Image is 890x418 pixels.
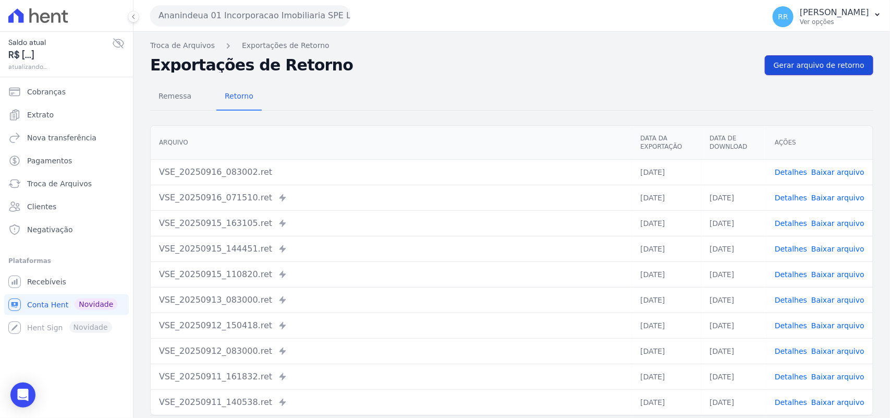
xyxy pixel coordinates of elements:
[159,371,624,383] div: VSE_20250911_161832.ret
[150,40,873,51] nav: Breadcrumb
[27,300,68,310] span: Conta Hent
[4,104,129,125] a: Extrato
[701,261,766,287] td: [DATE]
[632,338,701,364] td: [DATE]
[701,287,766,313] td: [DATE]
[775,398,807,407] a: Detalhes
[4,196,129,217] a: Clientes
[159,243,624,255] div: VSE_20250915_144451.ret
[4,294,129,315] a: Conta Hent Novidade
[765,55,873,75] a: Gerar arquivo de retorno
[159,319,624,332] div: VSE_20250912_150418.ret
[159,345,624,357] div: VSE_20250912_083000.ret
[811,398,864,407] a: Baixar arquivo
[75,298,117,310] span: Novidade
[4,271,129,292] a: Recebíveis
[800,7,869,18] p: [PERSON_NAME]
[8,62,112,71] span: atualizando...
[775,168,807,176] a: Detalhes
[632,185,701,210] td: [DATE]
[800,18,869,26] p: Ver opções
[27,133,96,143] span: Nova transferência
[701,210,766,236] td: [DATE]
[8,48,112,62] span: R$ [...]
[701,338,766,364] td: [DATE]
[632,313,701,338] td: [DATE]
[811,270,864,279] a: Baixar arquivo
[150,83,200,111] a: Remessa
[8,255,125,267] div: Plataformas
[159,166,624,178] div: VSE_20250916_083002.ret
[4,219,129,240] a: Negativação
[775,296,807,304] a: Detalhes
[775,321,807,330] a: Detalhes
[152,86,198,106] span: Remessa
[27,277,66,287] span: Recebíveis
[4,127,129,148] a: Nova transferência
[775,245,807,253] a: Detalhes
[27,178,92,189] span: Troca de Arquivos
[8,81,125,338] nav: Sidebar
[701,313,766,338] td: [DATE]
[632,126,701,160] th: Data da Exportação
[159,217,624,230] div: VSE_20250915_163105.ret
[701,236,766,261] td: [DATE]
[8,37,112,48] span: Saldo atual
[150,40,215,51] a: Troca de Arquivos
[4,150,129,171] a: Pagamentos
[632,210,701,236] td: [DATE]
[10,383,35,408] div: Open Intercom Messenger
[4,173,129,194] a: Troca de Arquivos
[778,13,788,20] span: RR
[159,192,624,204] div: VSE_20250916_071510.ret
[811,296,864,304] a: Baixar arquivo
[27,224,73,235] span: Negativação
[811,194,864,202] a: Baixar arquivo
[811,347,864,355] a: Baixar arquivo
[811,168,864,176] a: Baixar arquivo
[159,294,624,306] div: VSE_20250913_083000.ret
[216,83,262,111] a: Retorno
[811,245,864,253] a: Baixar arquivo
[775,347,807,355] a: Detalhes
[701,185,766,210] td: [DATE]
[774,60,864,70] span: Gerar arquivo de retorno
[242,40,330,51] a: Exportações de Retorno
[701,126,766,160] th: Data de Download
[27,110,54,120] span: Extrato
[811,219,864,228] a: Baixar arquivo
[775,373,807,381] a: Detalhes
[159,396,624,409] div: VSE_20250911_140538.ret
[27,201,56,212] span: Clientes
[701,389,766,415] td: [DATE]
[632,389,701,415] td: [DATE]
[218,86,260,106] span: Retorno
[811,321,864,330] a: Baixar arquivo
[632,287,701,313] td: [DATE]
[4,81,129,102] a: Cobranças
[159,268,624,281] div: VSE_20250915_110820.ret
[766,126,873,160] th: Ações
[775,219,807,228] a: Detalhes
[701,364,766,389] td: [DATE]
[150,58,757,73] h2: Exportações de Retorno
[632,261,701,287] td: [DATE]
[150,5,350,26] button: Ananindeua 01 Incorporacao Imobiliaria SPE LTDA
[27,87,66,97] span: Cobranças
[632,236,701,261] td: [DATE]
[27,156,72,166] span: Pagamentos
[151,126,632,160] th: Arquivo
[811,373,864,381] a: Baixar arquivo
[775,194,807,202] a: Detalhes
[764,2,890,31] button: RR [PERSON_NAME] Ver opções
[632,159,701,185] td: [DATE]
[632,364,701,389] td: [DATE]
[775,270,807,279] a: Detalhes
